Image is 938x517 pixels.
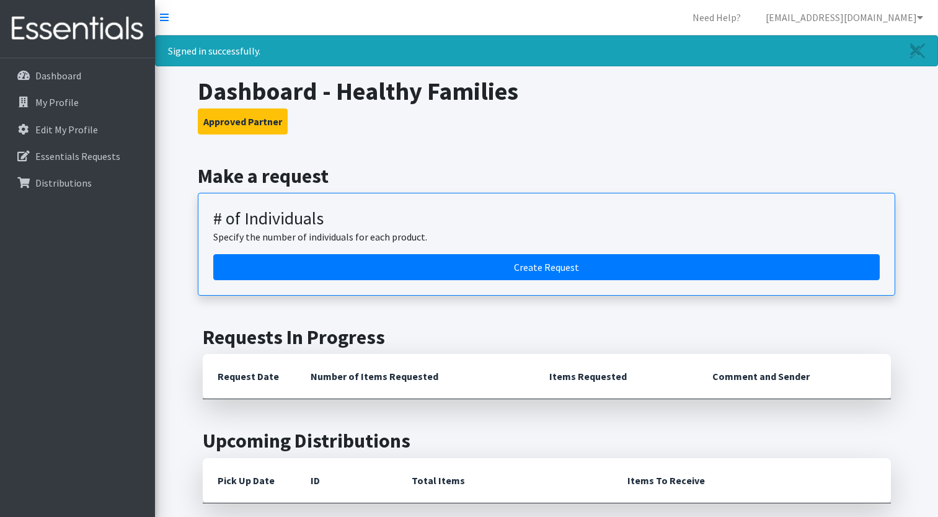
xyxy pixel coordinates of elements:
h1: Dashboard - Healthy Families [198,76,895,106]
th: Request Date [203,354,296,399]
p: Edit My Profile [35,123,98,136]
h2: Upcoming Distributions [203,429,891,453]
a: Distributions [5,170,150,195]
th: Number of Items Requested [296,354,535,399]
th: Comment and Sender [697,354,890,399]
a: Create a request by number of individuals [213,254,880,280]
th: ID [296,458,397,503]
a: Close [898,36,937,66]
img: HumanEssentials [5,8,150,50]
a: Essentials Requests [5,144,150,169]
th: Total Items [397,458,613,503]
p: My Profile [35,96,79,108]
div: Signed in successfully. [155,35,938,66]
th: Pick Up Date [203,458,296,503]
p: Distributions [35,177,92,189]
h2: Make a request [198,164,895,188]
th: Items Requested [534,354,697,399]
a: [EMAIL_ADDRESS][DOMAIN_NAME] [756,5,933,30]
a: Need Help? [683,5,751,30]
h3: # of Individuals [213,208,880,229]
button: Approved Partner [198,108,288,135]
th: Items To Receive [613,458,891,503]
p: Essentials Requests [35,150,120,162]
a: Dashboard [5,63,150,88]
p: Specify the number of individuals for each product. [213,229,880,244]
p: Dashboard [35,69,81,82]
a: Edit My Profile [5,117,150,142]
h2: Requests In Progress [203,325,891,349]
a: My Profile [5,90,150,115]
